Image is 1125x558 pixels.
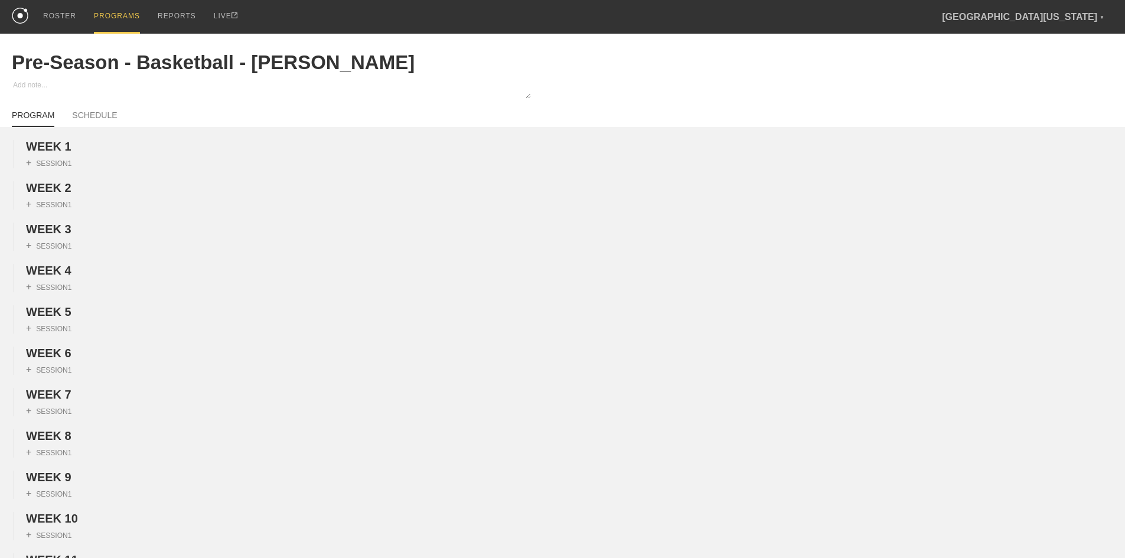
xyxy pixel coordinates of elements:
div: SESSION 1 [26,323,71,334]
div: SESSION 1 [26,530,71,540]
div: SESSION 1 [26,406,71,416]
span: + [26,282,31,292]
iframe: Chat Widget [1066,501,1125,558]
span: WEEK 1 [26,140,71,153]
div: SESSION 1 [26,199,71,210]
a: SCHEDULE [72,110,117,126]
span: + [26,158,31,168]
div: SESSION 1 [26,364,71,375]
span: + [26,406,31,416]
div: SESSION 1 [26,282,71,292]
span: WEEK 7 [26,388,71,401]
span: WEEK 5 [26,305,71,318]
img: logo [12,8,28,24]
span: + [26,447,31,457]
span: + [26,199,31,209]
a: PROGRAM [12,110,54,127]
div: SESSION 1 [26,488,71,499]
div: SESSION 1 [26,240,71,251]
span: WEEK 2 [26,181,71,194]
span: WEEK 9 [26,471,71,484]
span: WEEK 4 [26,264,71,277]
span: + [26,364,31,374]
span: + [26,323,31,333]
span: WEEK 8 [26,429,71,442]
span: + [26,240,31,250]
span: WEEK 6 [26,347,71,360]
span: WEEK 3 [26,223,71,236]
div: SESSION 1 [26,447,71,458]
span: + [26,488,31,498]
span: WEEK 10 [26,512,78,525]
div: ▼ [1100,13,1104,22]
span: + [26,530,31,540]
div: SESSION 1 [26,158,71,168]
